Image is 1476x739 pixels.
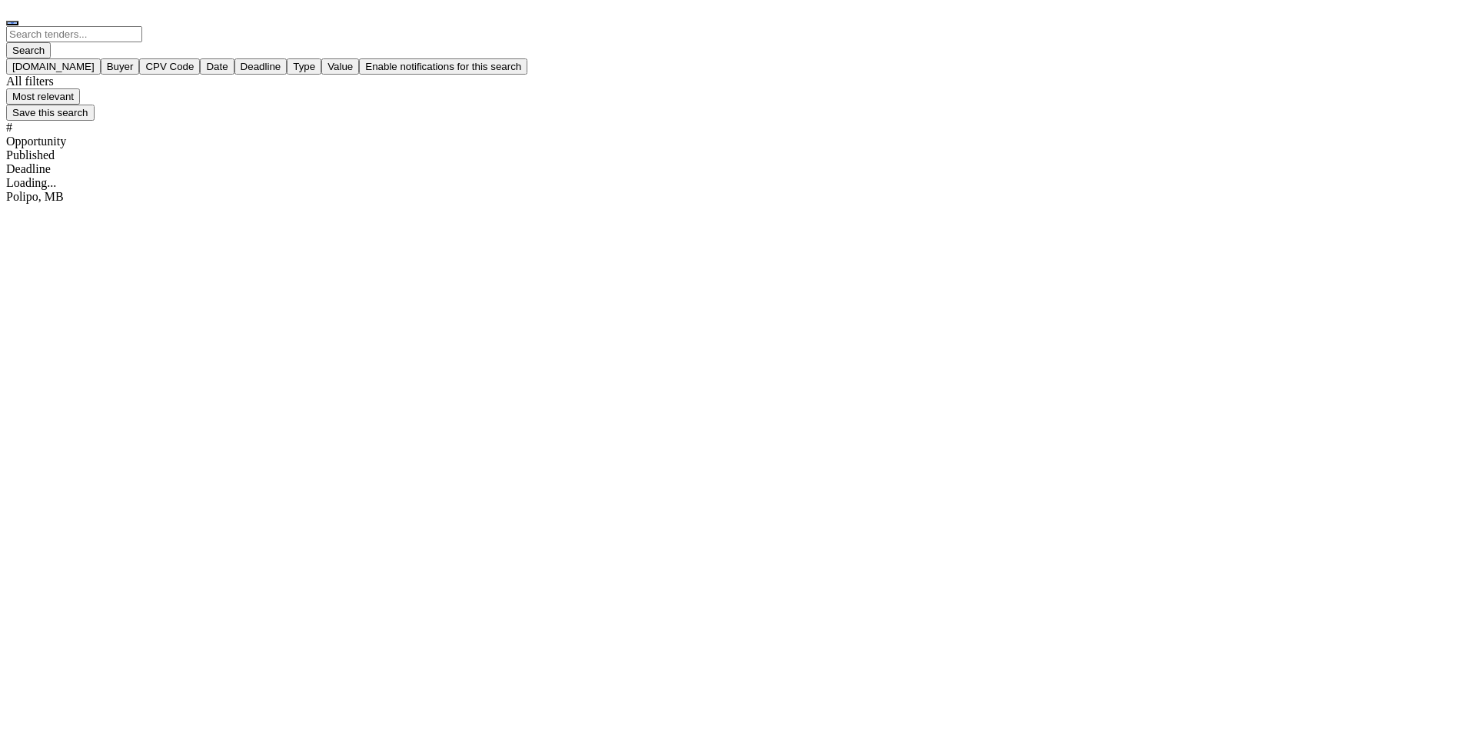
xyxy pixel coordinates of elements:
button: Value [321,58,359,75]
div: Loading... [6,176,1470,190]
input: Search tenders... [6,26,142,42]
button: Save this search [6,105,95,121]
button: Date [200,58,234,75]
button: Enable notifications for this search [359,58,527,75]
span: Published [6,148,55,161]
button: Buyer [101,58,140,75]
span: Deadline [241,61,281,72]
span: Search [12,45,45,56]
span: All filters [6,75,54,88]
span: Deadline [6,162,51,175]
span: # [6,121,12,134]
span: [DOMAIN_NAME] [12,61,95,72]
span: Save this search [12,107,88,118]
button: Search [6,42,51,58]
button: Type [287,58,321,75]
span: Opportunity [6,135,66,148]
span: Value [327,61,353,72]
span: Enable notifications for this search [365,61,521,72]
button: CPV Code [139,58,200,75]
span: CPV Code [145,61,194,72]
button: Deadline [234,58,288,75]
span: Buyer [107,61,134,72]
span: Date [206,61,228,72]
span: Polipo, MB [6,190,64,203]
button: [DOMAIN_NAME] [6,58,101,75]
span: Type [293,61,315,72]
